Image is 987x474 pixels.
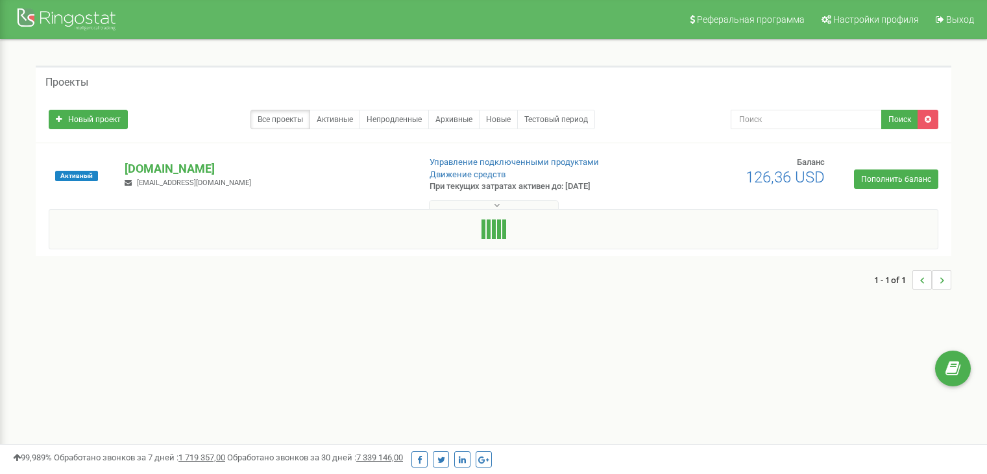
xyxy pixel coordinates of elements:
[946,14,974,25] span: Выход
[874,257,951,303] nav: ...
[54,453,225,462] span: Обработано звонков за 7 дней :
[430,181,637,193] p: При текущих затратах активен до: [DATE]
[125,160,408,177] p: [DOMAIN_NAME]
[430,169,506,179] a: Движение средств
[250,110,310,129] a: Все проекты
[356,453,403,462] u: 7 339 146,00
[359,110,429,129] a: Непродленные
[13,453,52,462] span: 99,989%
[55,171,98,181] span: Активный
[227,453,403,462] span: Обработано звонков за 30 дней :
[697,14,805,25] span: Реферальная программа
[45,77,88,88] h5: Проекты
[731,110,882,129] input: Поиск
[479,110,518,129] a: Новые
[517,110,595,129] a: Тестовый период
[178,453,225,462] u: 1 719 357,00
[49,110,128,129] a: Новый проект
[854,169,938,189] a: Пополнить баланс
[310,110,360,129] a: Активные
[881,110,918,129] button: Поиск
[137,179,251,187] span: [EMAIL_ADDRESS][DOMAIN_NAME]
[833,14,919,25] span: Настройки профиля
[430,157,599,167] a: Управление подключенными продуктами
[746,168,825,186] span: 126,36 USD
[428,110,480,129] a: Архивные
[874,270,912,290] span: 1 - 1 of 1
[797,157,825,167] span: Баланс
